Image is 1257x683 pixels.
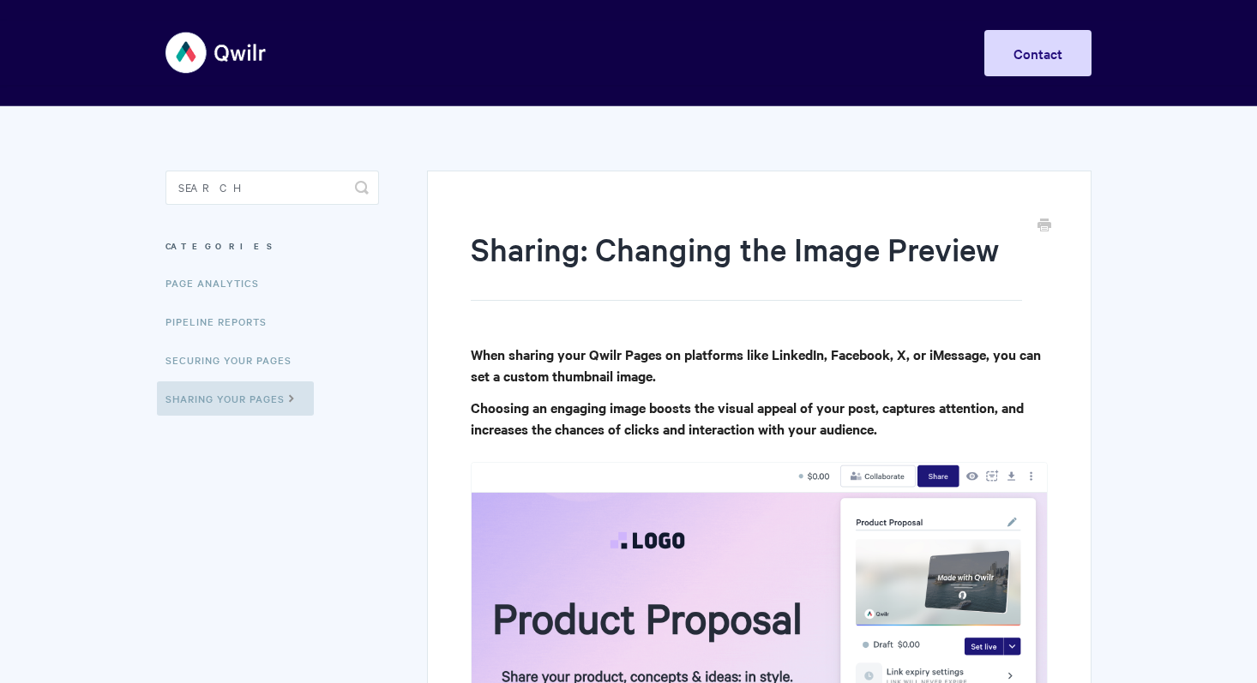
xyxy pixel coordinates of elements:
a: Page Analytics [165,266,272,300]
a: Securing Your Pages [165,343,304,377]
a: Pipeline reports [165,304,280,339]
a: Print this Article [1037,217,1051,236]
h4: Choosing an engaging image boosts the visual appeal of your post, captures attention, and increas... [471,397,1048,440]
img: Qwilr Help Center [165,21,268,85]
a: Sharing Your Pages [157,381,314,416]
h1: Sharing: Changing the Image Preview [471,227,1022,301]
h4: When sharing your Qwilr Pages on platforms like LinkedIn, Facebook, X, or iMessage, you can set a... [471,344,1048,386]
h3: Categories [165,231,379,261]
input: Search [165,171,379,205]
a: Contact [984,30,1092,76]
